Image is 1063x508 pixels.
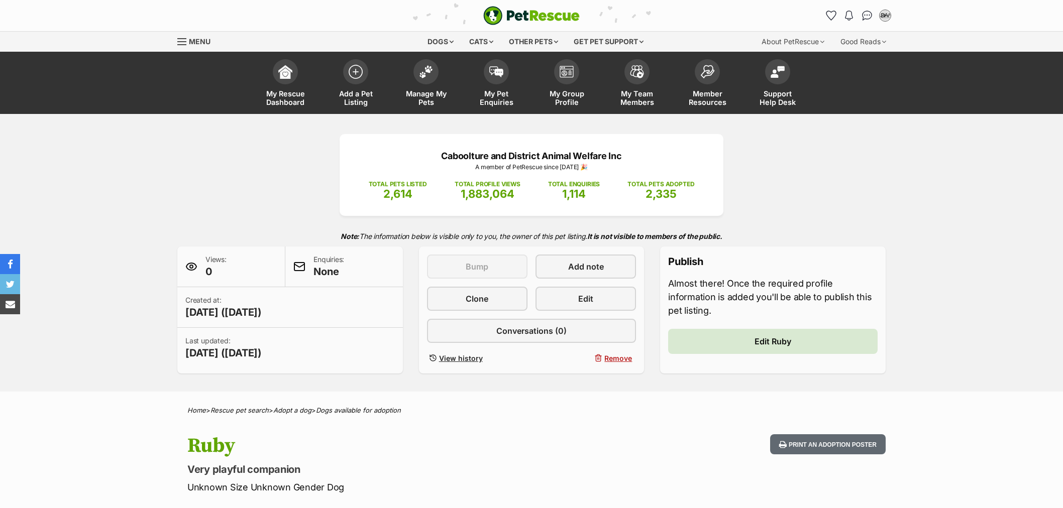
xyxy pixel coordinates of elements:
p: Enquiries: [313,255,344,279]
button: Print an adoption poster [770,434,886,455]
a: Member Resources [672,54,742,114]
span: 1,883,064 [461,187,514,200]
button: My account [877,8,893,24]
div: Dogs [420,32,461,52]
a: My Rescue Dashboard [250,54,321,114]
p: Caboolture and District Animal Welfare Inc [355,149,708,163]
span: 2,614 [383,187,412,200]
a: Home [187,406,206,414]
img: pet-enquiries-icon-7e3ad2cf08bfb03b45e93fb7055b45f3efa6380592205ae92323e6603595dc1f.svg [489,66,503,77]
a: Add note [536,255,636,279]
span: 1,114 [562,187,586,200]
p: Created at: [185,295,262,319]
span: Bump [466,261,488,273]
img: chat-41dd97257d64d25036548639549fe6c8038ab92f7586957e7f3b1b290dea8141.svg [862,11,873,21]
p: A member of PetRescue since [DATE] 🎉 [355,163,708,172]
span: [DATE] ([DATE]) [185,305,262,319]
div: Other pets [502,32,565,52]
a: Add a Pet Listing [321,54,391,114]
a: Rescue pet search [210,406,269,414]
a: My Team Members [602,54,672,114]
a: Dogs available for adoption [316,406,401,414]
span: Menu [189,37,210,46]
img: add-pet-listing-icon-0afa8454b4691262ce3f59096e99ab1cd57d4a30225e0717b998d2c9b9846f56.svg [349,65,363,79]
div: Good Reads [833,32,893,52]
p: TOTAL PETS ADOPTED [627,180,694,189]
div: About PetRescue [755,32,831,52]
p: TOTAL PROFILE VIEWS [455,180,520,189]
span: Manage My Pets [403,89,449,106]
strong: Note: [341,232,359,240]
strong: It is not visible to members of the public. [587,232,722,240]
button: Remove [536,351,636,365]
img: John & Yvonne profile pic [880,11,890,21]
span: My Rescue Dashboard [263,89,308,106]
span: View history [439,353,483,363]
span: Clone [466,293,488,305]
a: Clone [427,287,527,311]
span: Conversations (0) [496,325,567,337]
a: My Pet Enquiries [461,54,531,114]
span: Support Help Desk [755,89,800,106]
img: help-desk-icon-fdf02630f3aa405de69fd3d07c3f3aa587a6932b1a1747fa1d2bba05be0121f9.svg [771,66,785,78]
span: 2,335 [646,187,677,200]
span: My Team Members [614,89,660,106]
span: Remove [604,353,632,363]
img: member-resources-icon-8e73f808a243e03378d46382f2149f9095a855e16c252ad45f914b54edf8863c.svg [700,65,714,78]
span: 0 [205,265,227,279]
a: My Group Profile [531,54,602,114]
h1: Ruby [187,434,612,457]
span: Member Resources [685,89,730,106]
img: notifications-46538b983faf8c2785f20acdc204bb7945ddae34d4c08c2a6579f10ce5e182be.svg [845,11,853,21]
a: Favourites [823,8,839,24]
div: Get pet support [567,32,651,52]
span: My Group Profile [544,89,589,106]
p: Last updated: [185,336,262,360]
span: Edit Ruby [755,335,791,347]
img: dashboard-icon-eb2f2d2d3e046f16d808141f083e7271f6b2e854fb5c12c21221c1fb7104beca.svg [278,65,292,79]
ul: Account quick links [823,8,893,24]
button: Bump [427,255,527,279]
p: Unknown Size Unknown Gender Dog [187,480,612,494]
span: Edit [578,293,593,305]
a: Edit Ruby [668,329,878,354]
img: group-profile-icon-3fa3cf56718a62981997c0bc7e787c4b2cf8bcc04b72c1350f741eb67cf2f40e.svg [560,66,574,78]
a: Support Help Desk [742,54,813,114]
img: manage-my-pets-icon-02211641906a0b7f246fdf0571729dbe1e7629f14944591b6c1af311fb30b64b.svg [419,65,433,78]
button: Notifications [841,8,857,24]
a: Menu [177,32,218,50]
span: My Pet Enquiries [474,89,519,106]
p: Very playful companion [187,462,612,476]
a: Conversations (0) [427,319,636,343]
a: Adopt a dog [273,406,311,414]
span: None [313,265,344,279]
span: [DATE] ([DATE]) [185,346,262,360]
a: Manage My Pets [391,54,461,114]
p: TOTAL ENQUIRIES [548,180,600,189]
p: Almost there! Once the required profile information is added you'll be able to publish this pet l... [668,277,878,317]
p: Publish [668,255,878,269]
div: Cats [462,32,500,52]
img: team-members-icon-5396bd8760b3fe7c0b43da4ab00e1e3bb1a5d9ba89233759b79545d2d3fc5d0d.svg [630,65,644,78]
span: Add a Pet Listing [333,89,378,106]
a: Conversations [859,8,875,24]
a: PetRescue [483,6,580,25]
div: > > > [162,407,901,414]
img: logo-e224e6f780fb5917bec1dbf3a21bbac754714ae5b6737aabdf751b685950b380.svg [483,6,580,25]
p: TOTAL PETS LISTED [369,180,427,189]
a: Edit [536,287,636,311]
p: Views: [205,255,227,279]
span: Add note [568,261,604,273]
a: View history [427,351,527,365]
p: The information below is visible only to you, the owner of this pet listing. [177,226,886,246]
